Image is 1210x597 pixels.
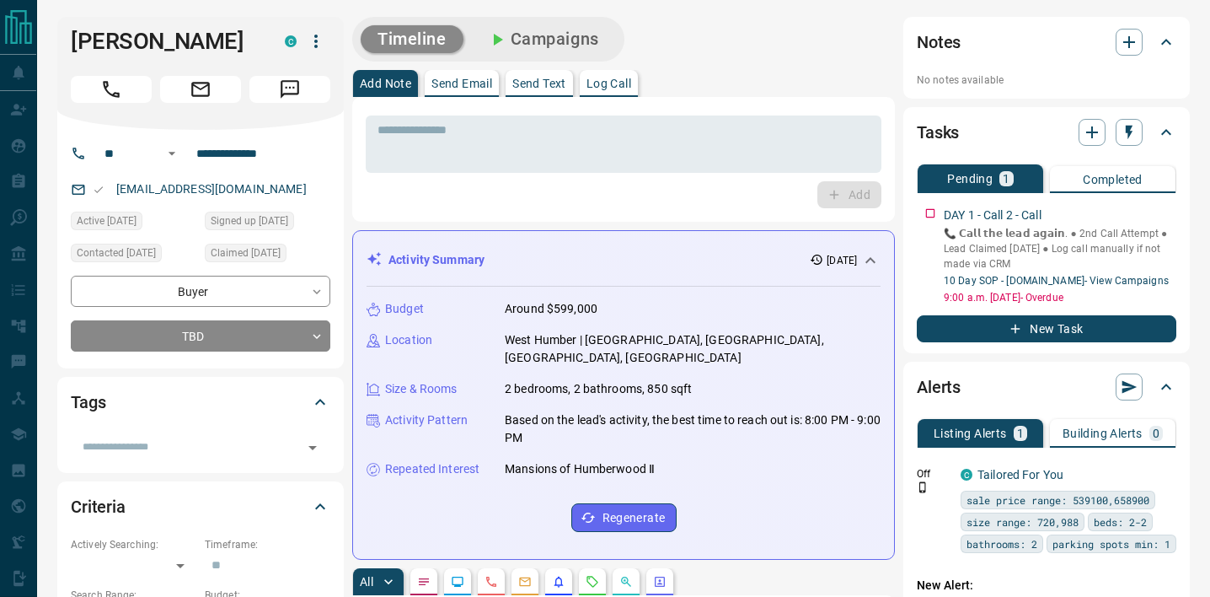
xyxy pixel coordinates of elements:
p: Size & Rooms [385,380,458,398]
p: Mansions of Humberwood Ⅱ [505,460,655,478]
h2: Criteria [71,493,126,520]
p: Off [917,466,950,481]
p: 1 [1003,173,1009,185]
div: Alerts [917,367,1176,407]
svg: Notes [417,575,431,589]
p: DAY 1 - Call 2 - Call [944,207,1041,224]
p: 1 [1017,428,1024,439]
h2: Tasks [917,119,959,146]
p: Activity Summary [388,251,485,269]
button: New Task [917,315,1176,342]
button: Open [162,143,182,164]
span: size range: 720,988 [966,514,1079,530]
h2: Tags [71,389,105,416]
p: 2 bedrooms, 2 bathrooms, 850 sqft [505,380,692,398]
p: Add Note [360,78,411,89]
span: Active [DATE] [77,212,137,229]
p: Timeframe: [205,537,330,552]
div: Sun Jul 13 2025 [71,212,196,235]
p: Completed [1083,174,1143,186]
svg: Emails [518,575,532,589]
p: Send Text [512,78,566,89]
span: Call [71,76,152,103]
p: Send Email [431,78,492,89]
div: Tasks [917,112,1176,153]
a: [EMAIL_ADDRESS][DOMAIN_NAME] [116,182,307,196]
h1: [PERSON_NAME] [71,28,260,55]
p: Around $599,000 [505,300,597,318]
div: Sat Apr 27 2024 [205,212,330,235]
span: parking spots min: 1 [1052,535,1170,552]
p: Building Alerts [1063,428,1143,439]
p: Location [385,331,432,349]
p: 📞 𝗖𝗮𝗹𝗹 𝘁𝗵𝗲 𝗹𝗲𝗮𝗱 𝗮𝗴𝗮𝗶𝗻. ● 2nd Call Attempt ● Lead Claimed [DATE] ‎● Log call manually if not made ... [944,226,1176,272]
span: Message [249,76,330,103]
div: Sun Jul 13 2025 [71,244,196,267]
div: condos.ca [961,469,972,481]
div: Tags [71,382,330,422]
svg: Opportunities [619,575,633,589]
svg: Requests [586,575,599,589]
p: 9:00 a.m. [DATE] - Overdue [944,290,1176,305]
h2: Alerts [917,374,961,401]
p: Repeated Interest [385,460,479,478]
span: Claimed [DATE] [211,245,281,261]
p: No notes available [917,73,1176,88]
p: Based on the lead's activity, the best time to reach out is: 8:00 PM - 9:00 PM [505,411,881,447]
a: Tailored For You [977,468,1063,481]
div: Criteria [71,487,330,527]
p: New Alert: [917,577,1176,594]
svg: Lead Browsing Activity [451,575,464,589]
svg: Agent Actions [653,575,667,589]
div: TBD [71,320,330,352]
p: Actively Searching: [71,537,196,552]
svg: Push Notification Only [917,481,929,493]
span: beds: 2-2 [1094,514,1147,530]
button: Timeline [361,25,463,53]
svg: Listing Alerts [552,575,565,589]
span: sale price range: 539100,658900 [966,492,1149,508]
div: Sun Jul 13 2025 [205,244,330,267]
div: Buyer [71,276,330,307]
button: Open [301,436,324,460]
svg: Calls [485,575,498,589]
div: Activity Summary[DATE] [367,245,881,276]
div: condos.ca [285,35,297,47]
p: Listing Alerts [934,428,1007,439]
p: 0 [1153,428,1159,439]
p: All [360,576,373,588]
span: Signed up [DATE] [211,212,288,229]
h2: Notes [917,29,961,56]
p: Pending [947,173,993,185]
p: [DATE] [827,253,857,268]
p: Log Call [586,78,631,89]
span: Email [160,76,241,103]
button: Campaigns [470,25,616,53]
span: bathrooms: 2 [966,535,1037,552]
span: Contacted [DATE] [77,245,156,261]
p: West Humber | [GEOGRAPHIC_DATA], [GEOGRAPHIC_DATA], [GEOGRAPHIC_DATA], [GEOGRAPHIC_DATA] [505,331,881,367]
p: Activity Pattern [385,411,468,429]
div: Notes [917,22,1176,62]
button: Regenerate [571,503,677,532]
a: 10 Day SOP - [DOMAIN_NAME]- View Campaigns [944,275,1169,287]
p: Budget [385,300,424,318]
svg: Email Valid [93,184,104,196]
